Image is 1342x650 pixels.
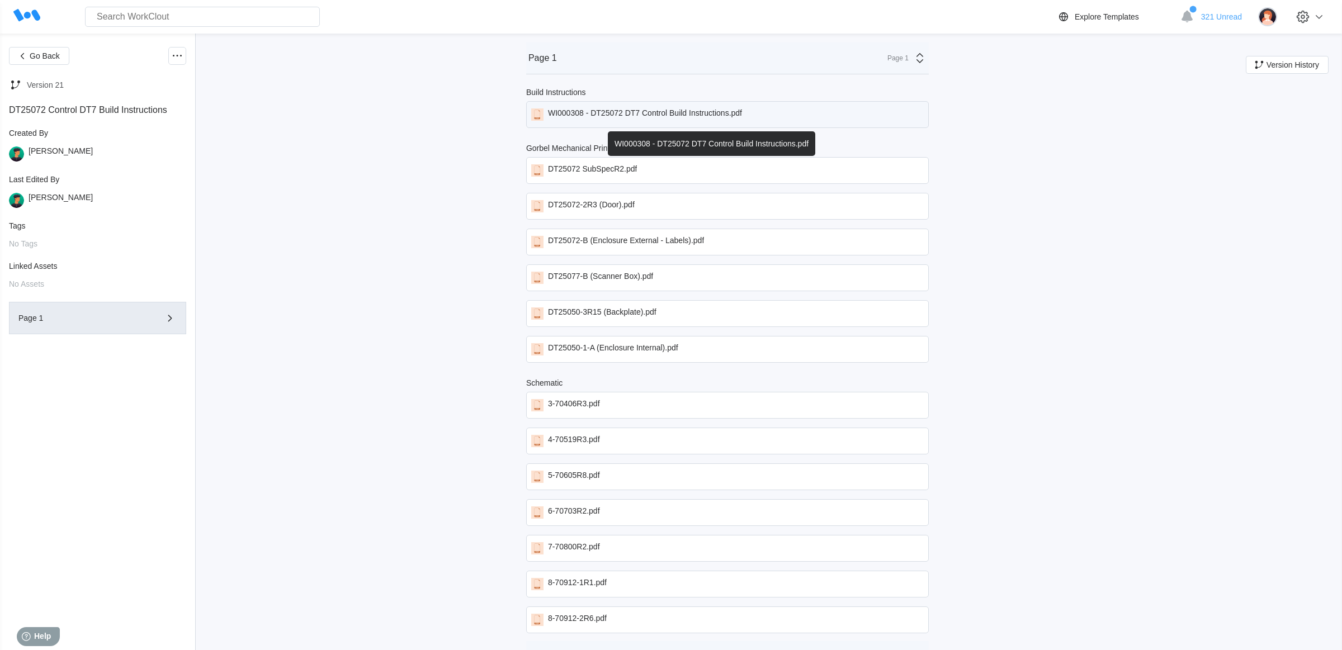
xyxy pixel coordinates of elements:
[881,54,909,62] div: Page 1
[548,164,637,177] div: DT25072 SubSpecR2.pdf
[1057,10,1175,23] a: Explore Templates
[30,52,60,60] span: Go Back
[548,506,600,519] div: 6-70703R2.pdf
[9,175,186,184] div: Last Edited By
[548,200,635,212] div: DT25072-2R3 (Door).pdf
[548,108,742,121] div: WI000308 - DT25072 DT7 Control Build Instructions.pdf
[528,53,557,63] div: Page 1
[608,131,815,156] div: WI000308 - DT25072 DT7 Control Build Instructions.pdf
[18,314,145,322] div: Page 1
[548,435,600,447] div: 4-70519R3.pdf
[526,88,586,97] div: Build Instructions
[526,144,613,153] div: Gorbel Mechanical Prints
[548,471,600,483] div: 5-70605R8.pdf
[1201,12,1242,21] span: 321 Unread
[548,542,600,554] div: 7-70800R2.pdf
[9,47,69,65] button: Go Back
[548,307,656,320] div: DT25050-3R15 (Backplate).pdf
[9,105,186,115] div: DT25072 Control DT7 Build Instructions
[9,239,186,248] div: No Tags
[548,343,678,355] div: DT25050-1-A (Enclosure Internal).pdf
[548,272,653,284] div: DT25077-B (Scanner Box).pdf
[9,302,186,334] button: Page 1
[526,378,563,387] div: Schematic
[1075,12,1139,21] div: Explore Templates
[9,129,186,137] div: Created By
[9,262,186,271] div: Linked Assets
[548,399,600,411] div: 3-70406R3.pdf
[9,221,186,230] div: Tags
[29,146,93,162] div: [PERSON_NAME]
[1258,7,1277,26] img: user-2.png
[27,80,64,89] div: Version 21
[1267,61,1319,69] span: Version History
[548,614,607,626] div: 8-70912-2R6.pdf
[29,193,93,208] div: [PERSON_NAME]
[1246,56,1329,74] button: Version History
[548,236,704,248] div: DT25072-B (Enclosure External - Labels).pdf
[85,7,320,27] input: Search WorkClout
[9,193,24,208] img: user.png
[9,146,24,162] img: user.png
[9,279,186,288] div: No Assets
[548,578,607,590] div: 8-70912-1R1.pdf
